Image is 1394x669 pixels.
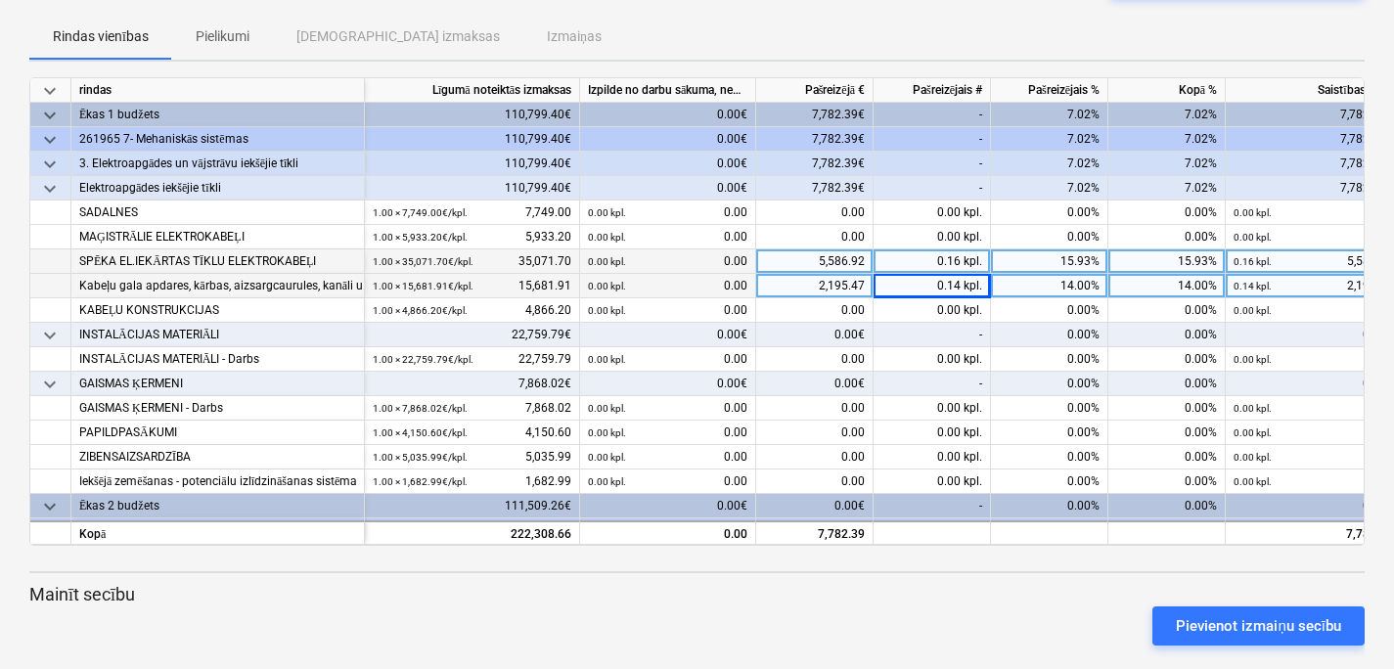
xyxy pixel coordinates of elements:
[588,256,626,267] small: 0.00 kpl.
[756,274,874,298] div: 2,195.47
[1234,476,1272,487] small: 0.00 kpl.
[38,495,62,518] span: keyboard_arrow_down
[373,452,468,463] small: 1.00 × 5,035.99€ / kpl.
[1108,127,1226,152] div: 7.02%
[991,201,1108,225] div: 0.00%
[1108,347,1226,372] div: 0.00%
[1108,396,1226,421] div: 0.00%
[79,127,356,152] div: 261965 7- Mehaniskās sistēmas
[756,176,874,201] div: 7,782.39€
[874,152,991,176] div: -
[1234,281,1272,291] small: 0.14 kpl.
[874,469,991,494] div: 0.00 kpl.
[580,152,756,176] div: 0.00€
[756,469,874,494] div: 0.00
[1108,445,1226,469] div: 0.00%
[1234,305,1272,316] small: 0.00 kpl.
[874,127,991,152] div: -
[874,421,991,445] div: 0.00 kpl.
[79,421,356,445] div: PAPILDPASĀKUMI
[588,403,626,414] small: 0.00 kpl.
[756,494,874,518] div: 0.00€
[79,372,356,396] div: GAISMAS ĶERMENI
[79,323,356,347] div: INSTALĀCIJAS MATERIĀLI
[38,128,62,152] span: keyboard_arrow_down
[1234,225,1393,249] div: 0.00
[756,445,874,469] div: 0.00
[991,274,1108,298] div: 14.00%
[373,256,473,267] small: 1.00 × 35,071.70€ / kpl.
[991,421,1108,445] div: 0.00%
[79,518,356,543] div: 261965 7- Mehaniskās sistēmas
[79,152,356,176] div: 3. Elektroapgādes un vājstrāvu iekšējie tīkli
[365,103,580,127] div: 110,799.40€
[588,427,626,438] small: 0.00 kpl.
[373,347,571,372] div: 22,759.79
[756,127,874,152] div: 7,782.39€
[580,518,756,543] div: 0.00€
[1234,274,1393,298] div: 2,195.47
[365,78,580,103] div: Līgumā noteiktās izmaksas
[1176,613,1341,639] div: Pievienot izmaiņu secību
[79,469,356,494] div: Iekšējā zemēšanas - potenciālu izlīdzināšanas sistēma
[1108,323,1226,347] div: 0.00%
[1234,452,1272,463] small: 0.00 kpl.
[1234,445,1393,469] div: 0.00
[991,127,1108,152] div: 7.02%
[79,274,356,298] div: Kabeļu gala apdares, kārbas, aizsargcaurules, kanāli u.c. (kabeļu aizsardzības aprīkojums)
[991,445,1108,469] div: 0.00%
[79,249,356,274] div: SPĒKA EL.IEKĀRTAS TĪKLU ELEKTROKABEĻI
[365,372,580,396] div: 7,868.02€
[756,298,874,323] div: 0.00
[1234,427,1272,438] small: 0.00 kpl.
[1108,274,1226,298] div: 14.00%
[1108,78,1226,103] div: Kopā %
[79,445,356,469] div: ZIBENSAIZSARDZĪBA
[373,201,571,225] div: 7,749.00
[1234,403,1272,414] small: 0.00 kpl.
[79,103,356,127] div: Ēkas 1 budžets
[79,225,356,249] div: MAĢISTRĀLIE ELEKTROKABEĻI
[588,281,626,291] small: 0.00 kpl.
[1234,421,1393,445] div: 0.00
[874,396,991,421] div: 0.00 kpl.
[991,103,1108,127] div: 7.02%
[756,78,874,103] div: Pašreizējā €
[1234,232,1272,243] small: 0.00 kpl.
[373,354,473,365] small: 1.00 × 22,759.79€ / kpl.
[79,347,356,372] div: INSTALĀCIJAS MATERIĀLI - Darbs
[373,469,571,494] div: 1,682.99
[874,249,991,274] div: 0.16 kpl.
[373,403,468,414] small: 1.00 × 7,868.02€ / kpl.
[373,274,571,298] div: 15,681.91
[71,520,365,545] div: Kopā
[373,305,468,316] small: 1.00 × 4,866.20€ / kpl.
[588,225,747,249] div: 0.00
[991,249,1108,274] div: 15.93%
[991,152,1108,176] div: 7.02%
[588,305,626,316] small: 0.00 kpl.
[38,79,62,103] span: keyboard_arrow_down
[373,232,468,243] small: 1.00 × 5,933.20€ / kpl.
[365,127,580,152] div: 110,799.40€
[991,225,1108,249] div: 0.00%
[874,225,991,249] div: 0.00 kpl.
[588,207,626,218] small: 0.00 kpl.
[79,201,356,225] div: SADALNES
[756,372,874,396] div: 0.00€
[1108,518,1226,543] div: 0.00%
[1234,298,1393,323] div: 0.00
[588,445,747,469] div: 0.00
[373,298,571,323] div: 4,866.20
[1234,354,1272,365] small: 0.00 kpl.
[756,518,874,543] div: 0.00€
[365,323,580,347] div: 22,759.79€
[874,176,991,201] div: -
[991,469,1108,494] div: 0.00%
[1234,249,1393,274] div: 5,586.92
[365,176,580,201] div: 110,799.40€
[588,232,626,243] small: 0.00 kpl.
[79,494,356,518] div: Ēkas 2 budžets
[588,249,747,274] div: 0.00
[991,298,1108,323] div: 0.00%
